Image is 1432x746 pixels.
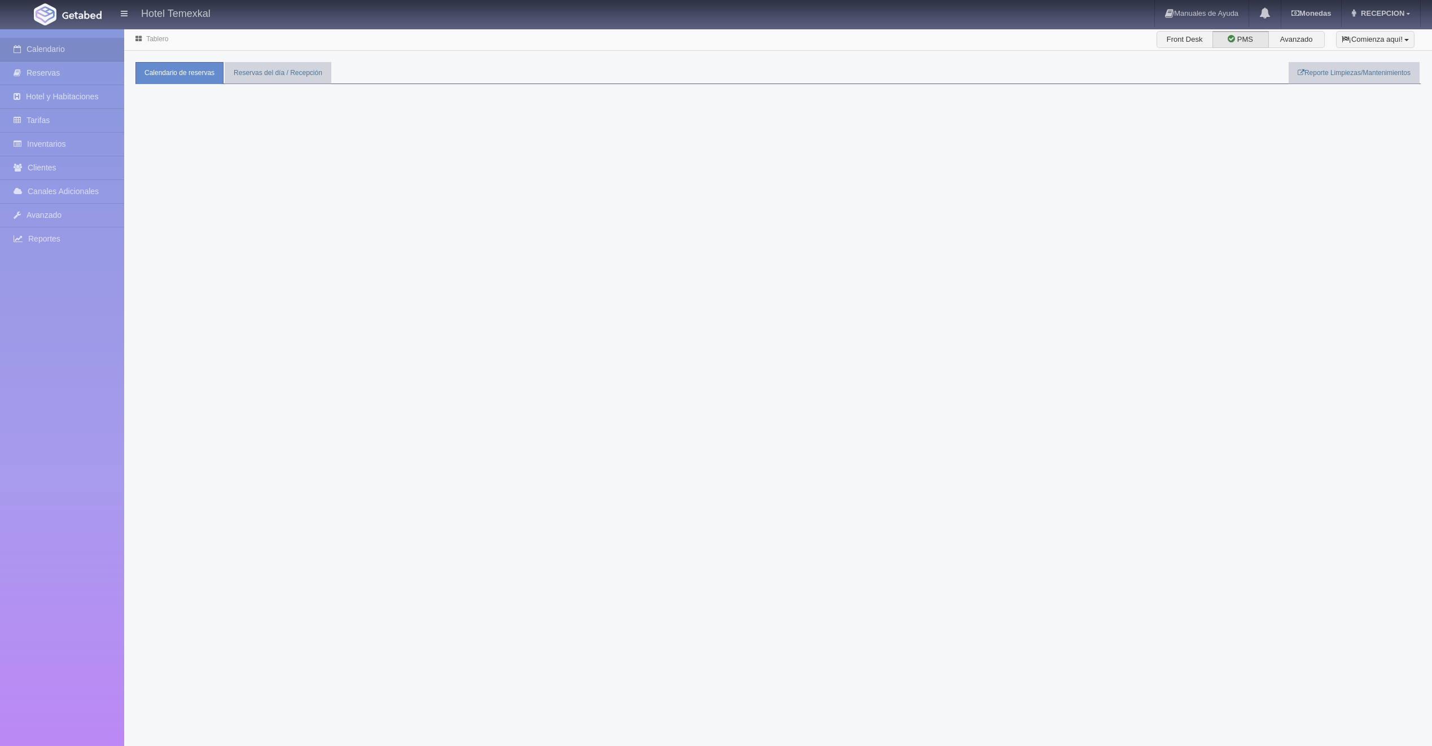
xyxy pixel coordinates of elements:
img: Getabed [34,3,56,25]
label: PMS [1212,31,1269,48]
a: Reporte Limpiezas/Mantenimientos [1289,62,1420,84]
b: Monedas [1291,9,1331,17]
label: Front Desk [1157,31,1213,48]
a: Reservas del día / Recepción [225,62,331,84]
span: RECEPCION [1358,9,1404,17]
img: Getabed [62,11,102,19]
a: Calendario de reservas [135,62,224,84]
h4: Hotel Temexkal [141,6,211,20]
button: ¡Comienza aquí! [1336,31,1415,48]
label: Avanzado [1268,31,1325,48]
a: Tablero [146,35,168,43]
